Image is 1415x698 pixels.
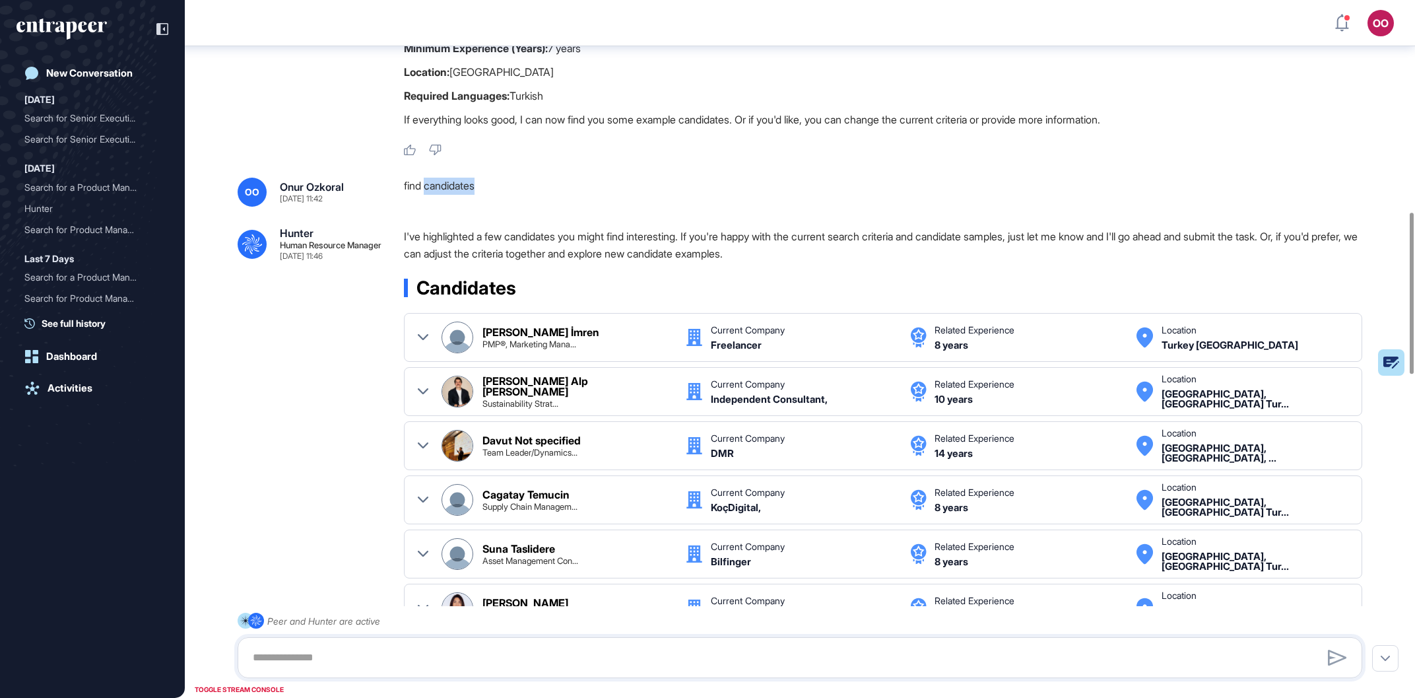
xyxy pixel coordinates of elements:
[404,111,1373,128] p: If everything looks good, I can now find you some example candidates. Or if you'd like, you can c...
[24,267,150,288] div: Search for a Product Mana...
[191,681,287,698] div: TOGGLE STREAM CONSOLE
[482,376,673,397] div: [PERSON_NAME] Alp [PERSON_NAME]
[711,394,828,404] div: Independent Consultant,
[1162,374,1197,384] div: Location
[16,18,107,40] div: entrapeer-logo
[280,252,323,260] div: [DATE] 11:46
[24,177,160,198] div: Search for a Product Manager with AI Agent Development Experience in MENA
[280,228,313,238] div: Hunter
[24,251,74,267] div: Last 7 Days
[482,400,558,408] div: Sustainability Strategy Consultant | Ex-BCG, Strategy& | Co-Founder at Oreka
[482,598,568,608] div: [PERSON_NAME]
[24,92,55,108] div: [DATE]
[711,380,785,389] div: Current Company
[935,340,968,350] div: 8 years
[24,198,160,219] div: Hunter
[935,488,1014,497] div: Related Experience
[404,63,1373,81] p: [GEOGRAPHIC_DATA]
[46,351,97,363] div: Dashboard
[24,108,150,129] div: Search for Senior Executi...
[280,241,381,250] div: Human Resource Manager
[48,382,92,394] div: Activities
[416,279,516,297] span: Candidates
[442,485,473,515] img: Cagatay Temucin
[404,87,1373,104] p: Turkish
[1162,389,1348,409] div: Istanbul, Turkey Turkey
[442,376,473,407] img: Daniel Alp Rizo
[935,542,1014,551] div: Related Experience
[935,557,968,567] div: 8 years
[267,613,380,629] div: Peer and Hunter are active
[935,380,1014,389] div: Related Experience
[24,219,150,240] div: Search for Product Manage...
[404,42,548,55] strong: Minimum Experience (Years):
[711,488,785,497] div: Current Company
[482,340,576,349] div: PMP®, Marketing Manager, Industrial Engineer
[1162,537,1197,546] div: Location
[711,326,785,335] div: Current Company
[1162,429,1197,438] div: Location
[404,228,1373,262] p: I've highlighted a few candidates you might find interesting. If you're happy with the current se...
[935,448,973,458] div: 14 years
[1162,497,1348,517] div: Istanbul, Turkey Turkey,
[46,67,133,79] div: New Conversation
[935,596,1014,606] div: Related Experience
[1367,10,1394,36] button: OO
[24,267,160,288] div: Search for a Product Manager with 5-8 years of AI Agent Development Experience in MENA
[482,557,578,565] div: Asset Management Consultant, MBA candidate
[24,177,150,198] div: Search for a Product Mana...
[711,503,761,512] div: KoçDigital,
[404,65,449,79] strong: Location:
[482,327,599,337] div: [PERSON_NAME] İmren
[442,539,473,569] img: Suna Taslidere
[404,178,1373,207] div: find candidates
[245,187,259,197] span: OO
[482,543,555,554] div: Suna Taslidere
[1162,340,1298,350] div: Turkey Turkey
[442,431,473,461] img: Davut Not specified
[24,219,160,240] div: Search for Product Manager with AI Agent Development Experience in MENA
[24,316,168,330] a: See full history
[711,340,762,350] div: Freelancer
[1162,591,1197,600] div: Location
[482,489,570,500] div: Cagatay Temucin
[1162,443,1348,463] div: Istanbul, Istanbul, Turkey Turkey,
[935,434,1014,443] div: Related Experience
[482,448,577,457] div: Team Leader/Dynamics 365 Senior Supply Chain Management Consultant
[935,326,1014,335] div: Related Experience
[442,593,473,623] img: Gulsah Yaman
[711,434,785,443] div: Current Company
[24,288,160,309] div: Search for Product Manager with 5-8 Years of AI Agent Development Experience in MENA
[711,557,751,567] div: Bilfinger
[16,375,168,401] a: Activities
[24,129,160,150] div: Search for Senior Executives in Digital Banking and Payments for Kuveyt Türk Delegation in Europe
[16,343,168,370] a: Dashboard
[711,542,785,551] div: Current Company
[711,596,785,606] div: Current Company
[24,108,160,129] div: Search for Senior Executives in Digital Banking and Fintech in Estonia and Sweden
[482,503,577,511] div: Supply Chain Management Consultant @ KoçDigital | MSc Business Management
[24,160,55,176] div: [DATE]
[482,435,581,446] div: Davut Not specified
[711,448,734,458] div: DMR
[280,182,344,192] div: Onur Ozkoral
[935,503,968,512] div: 8 years
[1162,483,1197,492] div: Location
[24,288,150,309] div: Search for Product Manage...
[42,316,106,330] span: See full history
[16,60,168,87] a: New Conversation
[1162,326,1197,335] div: Location
[404,89,510,102] strong: Required Languages:
[404,40,1373,57] p: 7 years
[280,195,323,203] div: [DATE] 11:42
[442,322,473,353] img: Büşra Aslan İmren
[24,129,150,150] div: Search for Senior Executi...
[24,198,150,219] div: Hunter
[935,394,973,404] div: 10 years
[1162,551,1348,571] div: Istanbul, Turkey Turkey,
